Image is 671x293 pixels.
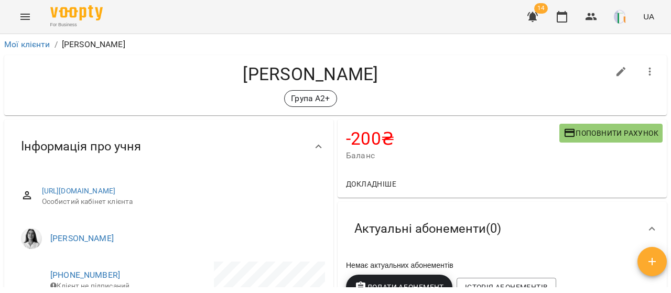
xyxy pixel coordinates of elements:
h4: -200 ₴ [346,128,559,149]
span: Баланс [346,149,559,162]
button: Докладніше [342,175,401,193]
div: Актуальні абонементи(0) [338,202,667,256]
p: Група А2+ [291,92,330,105]
li: / [55,38,58,51]
button: Поповнити рахунок [559,124,663,143]
span: 14 [534,3,548,14]
div: Група А2+ [284,90,337,107]
button: Menu [13,4,38,29]
span: Особистий кабінет клієнта [42,197,317,207]
img: 9a1d62ba177fc1b8feef1f864f620c53.png [614,9,629,24]
div: Немає актуальних абонементів [344,258,661,273]
span: Докладніше [346,178,396,190]
h4: [PERSON_NAME] [13,63,609,85]
a: [PHONE_NUMBER] [50,270,120,280]
a: [PERSON_NAME] [50,233,114,243]
span: Поповнити рахунок [564,127,658,139]
button: UA [639,7,658,26]
nav: breadcrumb [4,38,667,51]
span: Інформація про учня [21,138,141,155]
div: Інформація про учня [4,120,333,173]
img: Voopty Logo [50,5,103,20]
span: Актуальні абонементи ( 0 ) [354,221,501,237]
span: For Business [50,21,103,28]
p: [PERSON_NAME] [62,38,125,51]
img: Юлія Баревич [21,228,42,249]
a: Мої клієнти [4,39,50,49]
span: UA [643,11,654,22]
a: [URL][DOMAIN_NAME] [42,187,116,195]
